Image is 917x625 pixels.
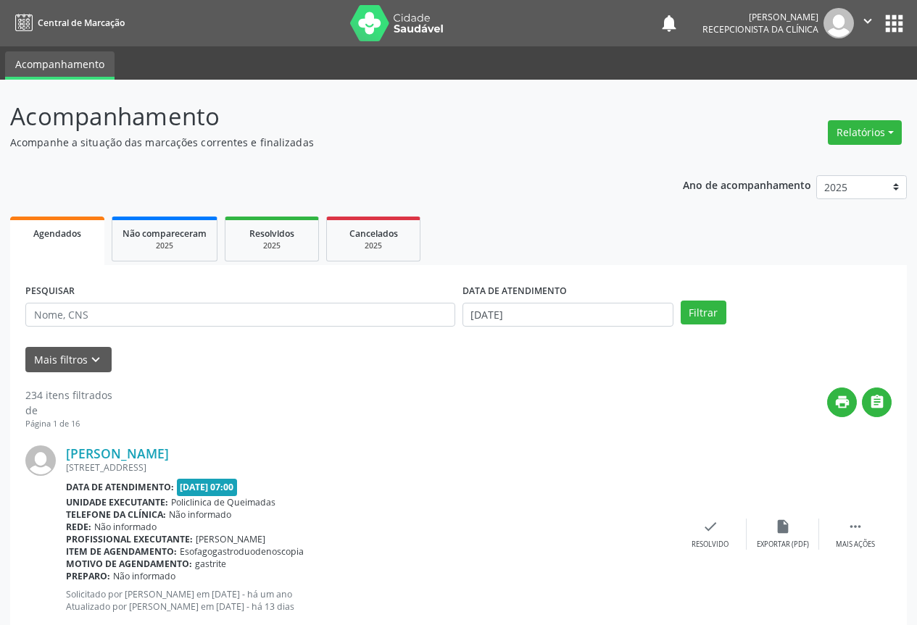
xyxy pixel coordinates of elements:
[862,387,892,417] button: 
[236,240,308,251] div: 2025
[66,521,91,533] b: Rede:
[66,481,174,493] b: Data de atendimento:
[828,120,902,145] button: Relatórios
[827,387,857,417] button: print
[66,533,193,545] b: Profissional executante:
[113,570,175,582] span: Não informado
[66,558,192,570] b: Motivo de agendamento:
[10,98,638,135] p: Acompanhamento
[66,445,169,461] a: [PERSON_NAME]
[10,135,638,150] p: Acompanhe a situação das marcações correntes e finalizadas
[171,496,275,508] span: Policlinica de Queimadas
[10,11,125,35] a: Central de Marcação
[177,479,238,495] span: [DATE] 07:00
[854,8,881,38] button: 
[66,461,674,474] div: [STREET_ADDRESS]
[881,11,907,36] button: apps
[66,545,177,558] b: Item de agendamento:
[180,545,304,558] span: Esofagogastroduodenoscopia
[25,387,112,403] div: 234 itens filtrados
[823,8,854,38] img: img
[25,403,112,418] div: de
[337,240,410,251] div: 2025
[195,558,226,570] span: gastrite
[25,347,112,372] button: Mais filtroskeyboard_arrow_down
[834,394,850,410] i: print
[38,17,125,29] span: Central de Marcação
[349,227,398,240] span: Cancelados
[683,175,811,193] p: Ano de acompanhamento
[123,227,207,240] span: Não compareceram
[847,519,863,534] i: 
[25,280,75,303] label: PESQUISAR
[702,11,818,23] div: [PERSON_NAME]
[123,240,207,251] div: 2025
[25,445,56,476] img: img
[88,352,104,368] i: keyboard_arrow_down
[775,519,791,534] i: insert_drive_file
[681,301,726,325] button: Filtrar
[869,394,885,410] i: 
[94,521,157,533] span: Não informado
[66,570,110,582] b: Preparo:
[860,13,876,29] i: 
[702,23,818,35] span: Recepcionista da clínica
[249,227,294,240] span: Resolvidos
[836,540,875,550] div: Mais ações
[66,496,168,508] b: Unidade executante:
[5,51,115,80] a: Acompanhamento
[462,280,567,303] label: DATA DE ATENDIMENTO
[169,508,231,521] span: Não informado
[196,533,265,545] span: [PERSON_NAME]
[66,508,166,521] b: Telefone da clínica:
[66,588,674,613] p: Solicitado por [PERSON_NAME] em [DATE] - há um ano Atualizado por [PERSON_NAME] em [DATE] - há 13...
[659,13,679,33] button: notifications
[462,303,673,327] input: Selecione um intervalo
[702,519,718,534] i: check
[25,303,455,327] input: Nome, CNS
[757,540,809,550] div: Exportar (PDF)
[25,418,112,430] div: Página 1 de 16
[33,227,81,240] span: Agendados
[692,540,729,550] div: Resolvido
